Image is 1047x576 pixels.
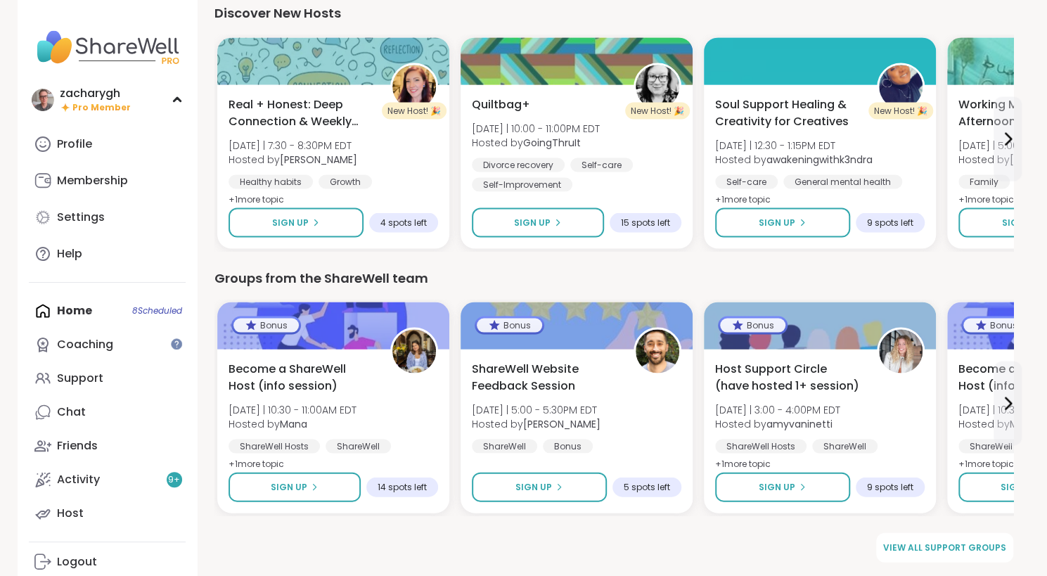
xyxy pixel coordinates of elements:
span: Hosted by [472,135,600,149]
div: Support [57,371,103,386]
span: Sign Up [759,480,795,493]
span: Soul Support Healing & Creativity for Creatives [715,96,861,129]
span: 9 spots left [867,217,913,228]
div: ShareWell [326,439,391,453]
span: Pro Member [72,102,131,114]
span: 9 + [168,474,180,486]
div: Logout [57,554,97,570]
button: Sign Up [472,207,604,237]
div: Divorce recovery [472,158,565,172]
a: Membership [29,164,186,198]
span: Hosted by [715,152,873,166]
div: Chat [57,404,86,420]
div: Growth [319,174,372,188]
img: brett [636,329,679,373]
div: New Host! 🎉 [382,102,447,119]
span: [DATE] | 10:30 - 11:00AM EDT [229,402,357,416]
button: Sign Up [472,472,607,501]
div: ShareWell Hosts [229,439,320,453]
button: Sign Up [715,207,850,237]
div: Bonus [477,318,542,332]
div: Bonus [963,318,1029,332]
span: View all support groups [883,541,1006,553]
iframe: Spotlight [171,338,182,350]
div: Profile [57,136,92,152]
b: awakeningwithk3ndra [766,152,873,166]
img: Mana [392,329,436,373]
b: [PERSON_NAME] [523,416,600,430]
div: Coaching [57,337,113,352]
div: ShareWell [812,439,878,453]
div: ShareWell Hosts [715,439,807,453]
div: New Host! 🎉 [868,102,933,119]
a: Help [29,237,186,271]
a: Host [29,497,186,530]
a: Profile [29,127,186,161]
b: amyvaninetti [766,416,833,430]
a: Chat [29,395,186,429]
span: Quiltbag+ [472,96,530,113]
img: ShareWell Nav Logo [29,23,186,72]
div: New Host! 🎉 [625,102,690,119]
div: Host [57,506,84,521]
div: zacharygh [60,86,131,101]
span: Hosted by [715,416,840,430]
a: View all support groups [876,532,1013,562]
span: 9 spots left [867,481,913,492]
img: Charlie_Lovewitch [392,65,436,108]
a: Coaching [29,328,186,361]
img: GoingThruIt [636,65,679,108]
div: Self-Improvement [472,177,572,191]
div: Bonus [543,439,593,453]
div: Settings [57,210,105,225]
div: General mental health [783,174,902,188]
img: awakeningwithk3ndra [879,65,923,108]
div: Healthy habits [229,174,313,188]
span: 5 spots left [624,481,670,492]
span: [DATE] | 10:00 - 11:00PM EDT [472,121,600,135]
div: Discover New Hosts [214,4,1013,23]
button: Sign Up [715,472,850,501]
span: Host Support Circle (have hosted 1+ session) [715,360,861,394]
span: Hosted by [472,416,600,430]
div: Self-care [715,174,778,188]
a: Friends [29,429,186,463]
button: Sign Up [229,207,364,237]
span: [DATE] | 5:00 - 5:30PM EDT [472,402,600,416]
span: 15 spots left [621,217,670,228]
span: [DATE] | 7:30 - 8:30PM EDT [229,138,357,152]
span: Sign Up [272,216,309,229]
div: Membership [57,173,128,188]
span: Become a ShareWell Host (info session) [229,360,375,394]
div: ShareWell [472,439,537,453]
span: Hosted by [229,416,357,430]
div: Bonus [233,318,299,332]
div: Activity [57,472,100,487]
span: Sign Up [515,480,552,493]
span: Sign Up [514,216,551,229]
span: [DATE] | 12:30 - 1:15PM EDT [715,138,873,152]
button: Sign Up [229,472,361,501]
div: Groups from the ShareWell team [214,268,1013,288]
div: Help [57,246,82,262]
div: Bonus [720,318,785,332]
span: 4 spots left [380,217,427,228]
a: Support [29,361,186,395]
span: Hosted by [229,152,357,166]
span: Real + Honest: Deep Connection & Weekly Intentions [229,96,375,129]
b: [PERSON_NAME] [280,152,357,166]
div: Friends [57,438,98,454]
span: ShareWell Website Feedback Session [472,360,618,394]
span: Sign Up [1002,216,1039,229]
span: Sign Up [759,216,795,229]
span: Sign Up [1001,480,1037,493]
span: Sign Up [271,480,307,493]
a: Settings [29,200,186,234]
b: GoingThruIt [523,135,581,149]
b: Mana [280,416,307,430]
span: [DATE] | 3:00 - 4:00PM EDT [715,402,840,416]
img: zacharygh [32,89,54,111]
span: 14 spots left [378,481,427,492]
div: Family [958,174,1010,188]
img: amyvaninetti [879,329,923,373]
